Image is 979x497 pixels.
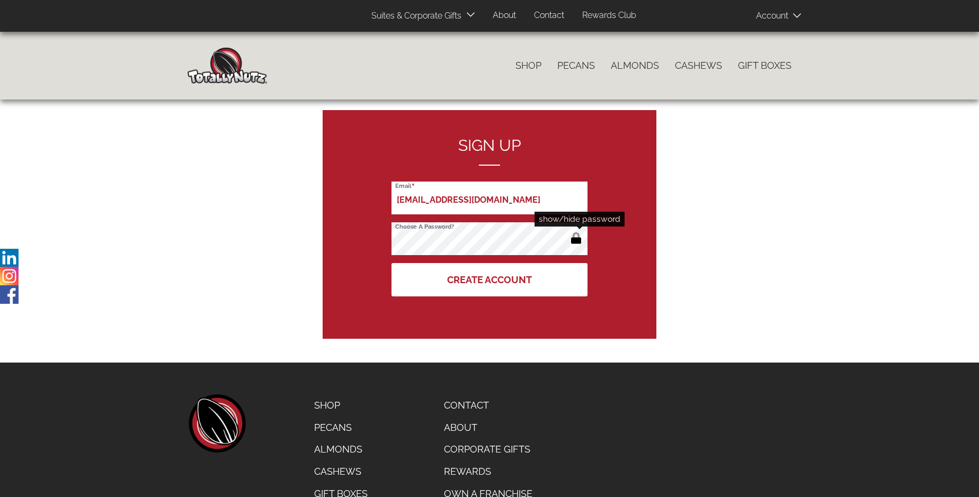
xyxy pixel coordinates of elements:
[306,438,376,460] a: Almonds
[549,55,603,77] a: Pecans
[603,55,667,77] a: Almonds
[306,394,376,417] a: Shop
[188,394,246,453] a: home
[436,438,540,460] a: Corporate Gifts
[526,5,572,26] a: Contact
[436,460,540,483] a: Rewards
[391,137,588,166] h2: Sign up
[306,460,376,483] a: Cashews
[436,394,540,417] a: Contact
[306,417,376,439] a: Pecans
[436,417,540,439] a: About
[535,212,625,227] div: show/hide password
[485,5,524,26] a: About
[730,55,799,77] a: Gift Boxes
[574,5,644,26] a: Rewards Club
[667,55,730,77] a: Cashews
[391,263,588,296] button: Create Account
[363,6,465,26] a: Suites & Corporate Gifts
[188,48,267,84] img: Home
[391,182,588,214] input: Email
[508,55,549,77] a: Shop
